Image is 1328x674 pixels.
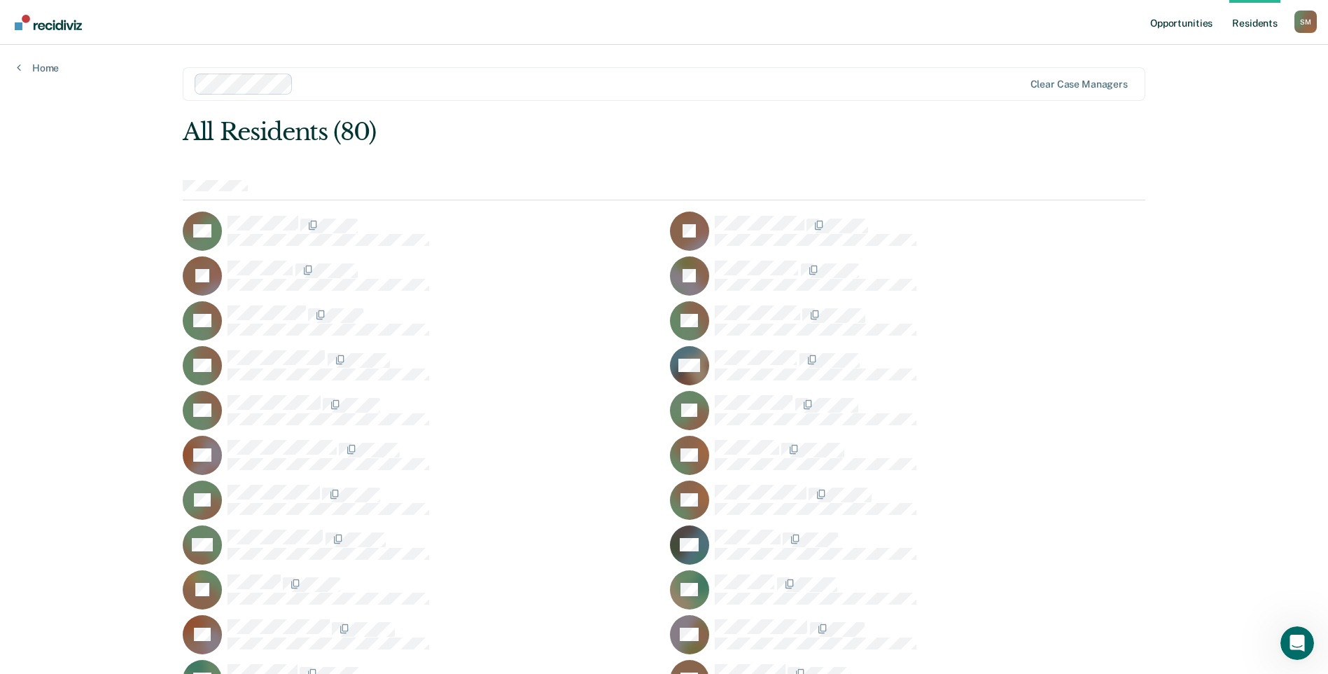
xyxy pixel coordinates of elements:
[1030,78,1128,90] div: Clear case managers
[1280,626,1314,660] iframe: Intercom live chat
[183,118,953,146] div: All Residents (80)
[1294,11,1317,33] button: Profile dropdown button
[1294,11,1317,33] div: S M
[17,62,59,74] a: Home
[15,15,82,30] img: Recidiviz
